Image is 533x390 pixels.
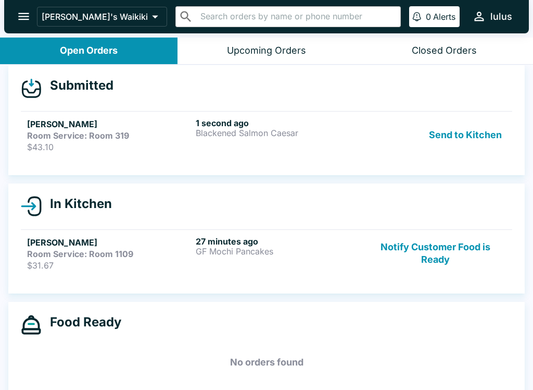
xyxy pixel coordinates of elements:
[27,236,192,249] h5: [PERSON_NAME]
[197,9,396,24] input: Search orders by name or phone number
[21,111,512,159] a: [PERSON_NAME]Room Service: Room 319$43.101 second agoBlackened Salmon CaesarSend to Kitchen
[196,247,360,256] p: GF Mochi Pancakes
[412,45,477,57] div: Closed Orders
[425,118,506,152] button: Send to Kitchen
[27,142,192,152] p: $43.10
[10,3,37,30] button: open drawer
[27,260,192,271] p: $31.67
[490,10,512,23] div: lulus
[42,78,113,93] h4: Submitted
[196,236,360,247] h6: 27 minutes ago
[42,196,112,212] h4: In Kitchen
[21,229,512,277] a: [PERSON_NAME]Room Service: Room 1109$31.6727 minutes agoGF Mochi PancakesNotify Customer Food is ...
[433,11,455,22] p: Alerts
[60,45,118,57] div: Open Orders
[227,45,306,57] div: Upcoming Orders
[196,128,360,138] p: Blackened Salmon Caesar
[27,118,192,130] h5: [PERSON_NAME]
[426,11,431,22] p: 0
[468,5,516,28] button: lulus
[27,249,133,259] strong: Room Service: Room 1109
[21,344,512,381] h5: No orders found
[42,11,148,22] p: [PERSON_NAME]'s Waikiki
[42,314,121,330] h4: Food Ready
[27,130,129,141] strong: Room Service: Room 319
[365,236,506,271] button: Notify Customer Food is Ready
[196,118,360,128] h6: 1 second ago
[37,7,167,27] button: [PERSON_NAME]'s Waikiki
